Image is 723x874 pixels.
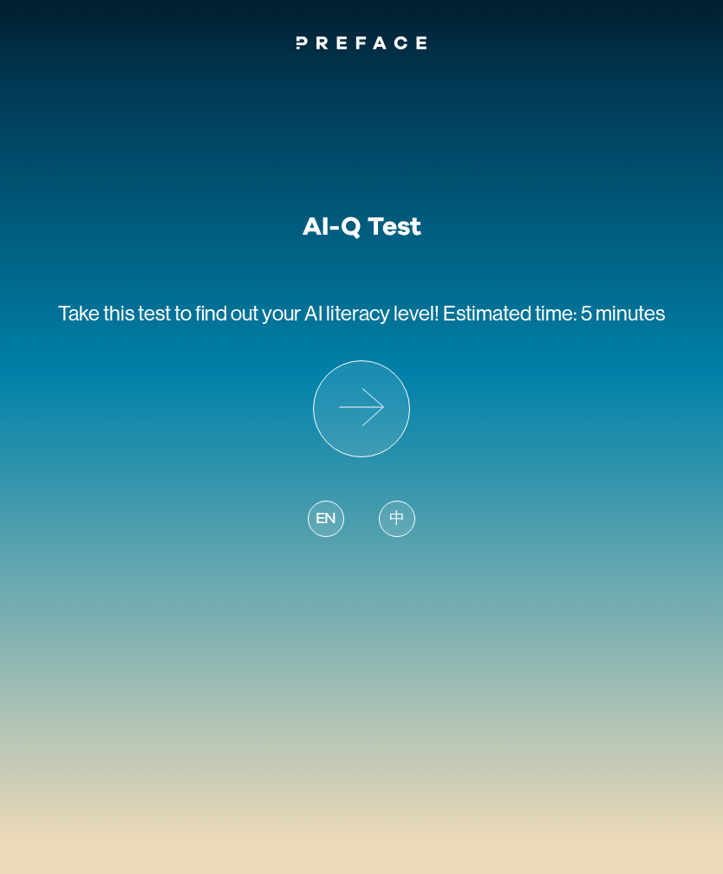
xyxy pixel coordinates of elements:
[316,508,336,531] span: EN
[389,508,405,531] span: 中
[303,211,421,243] h1: AI-Q Test
[443,301,665,325] span: Estimated time: 5 minutes
[195,301,440,325] span: find out your AI literacy level!
[58,301,192,325] span: Take this test to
